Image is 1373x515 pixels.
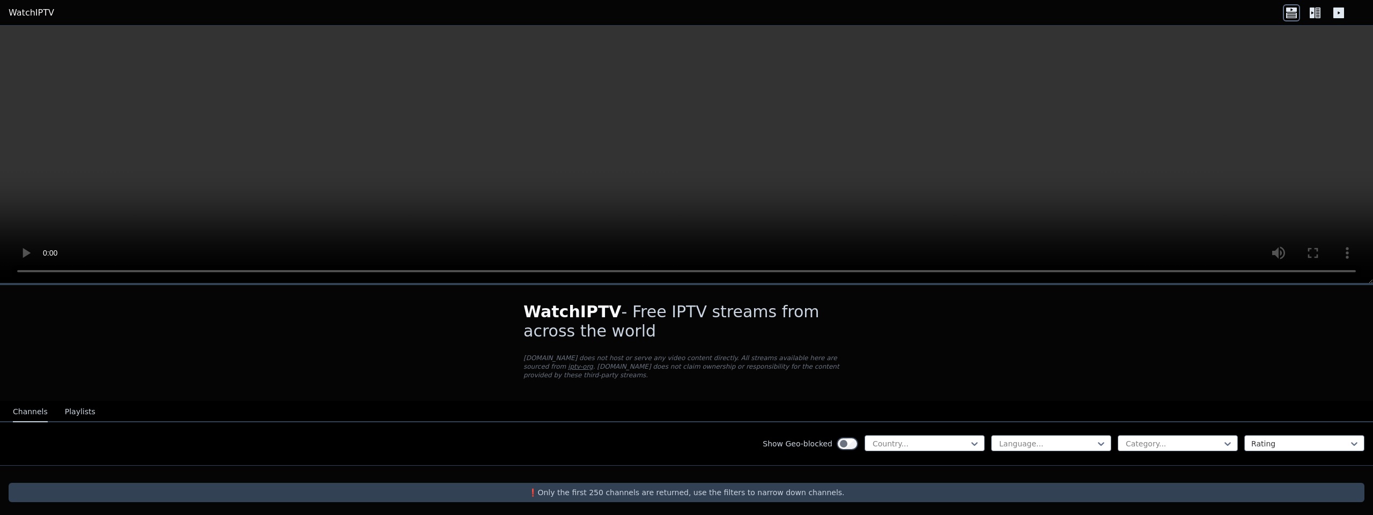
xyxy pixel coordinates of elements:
label: Show Geo-blocked [763,438,832,449]
button: Channels [13,402,48,422]
a: iptv-org [568,363,593,370]
p: [DOMAIN_NAME] does not host or serve any video content directly. All streams available here are s... [523,354,850,379]
a: WatchIPTV [9,6,54,19]
button: Playlists [65,402,95,422]
p: ❗️Only the first 250 channels are returned, use the filters to narrow down channels. [13,487,1360,498]
span: WatchIPTV [523,302,622,321]
h1: - Free IPTV streams from across the world [523,302,850,341]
